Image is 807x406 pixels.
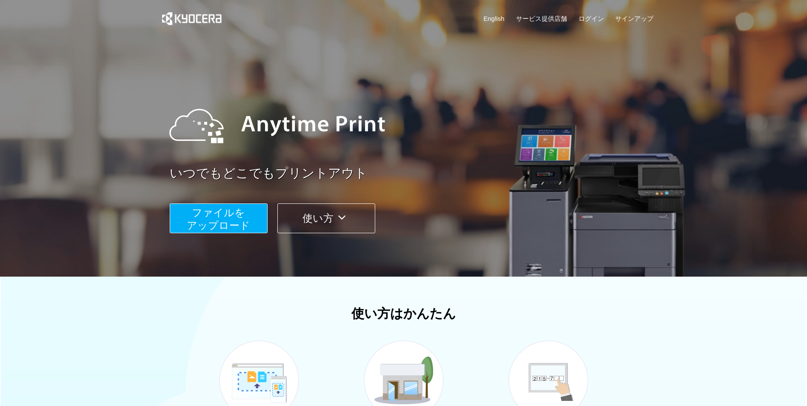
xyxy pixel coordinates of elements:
a: ログイン [579,14,604,23]
a: English [484,14,505,23]
a: いつでもどこでもプリントアウト [170,164,659,183]
a: サインアップ [615,14,653,23]
button: ファイルを​​アップロード [170,203,268,233]
span: ファイルを ​​アップロード [187,207,250,231]
a: サービス提供店舗 [516,14,567,23]
button: 使い方 [277,203,375,233]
